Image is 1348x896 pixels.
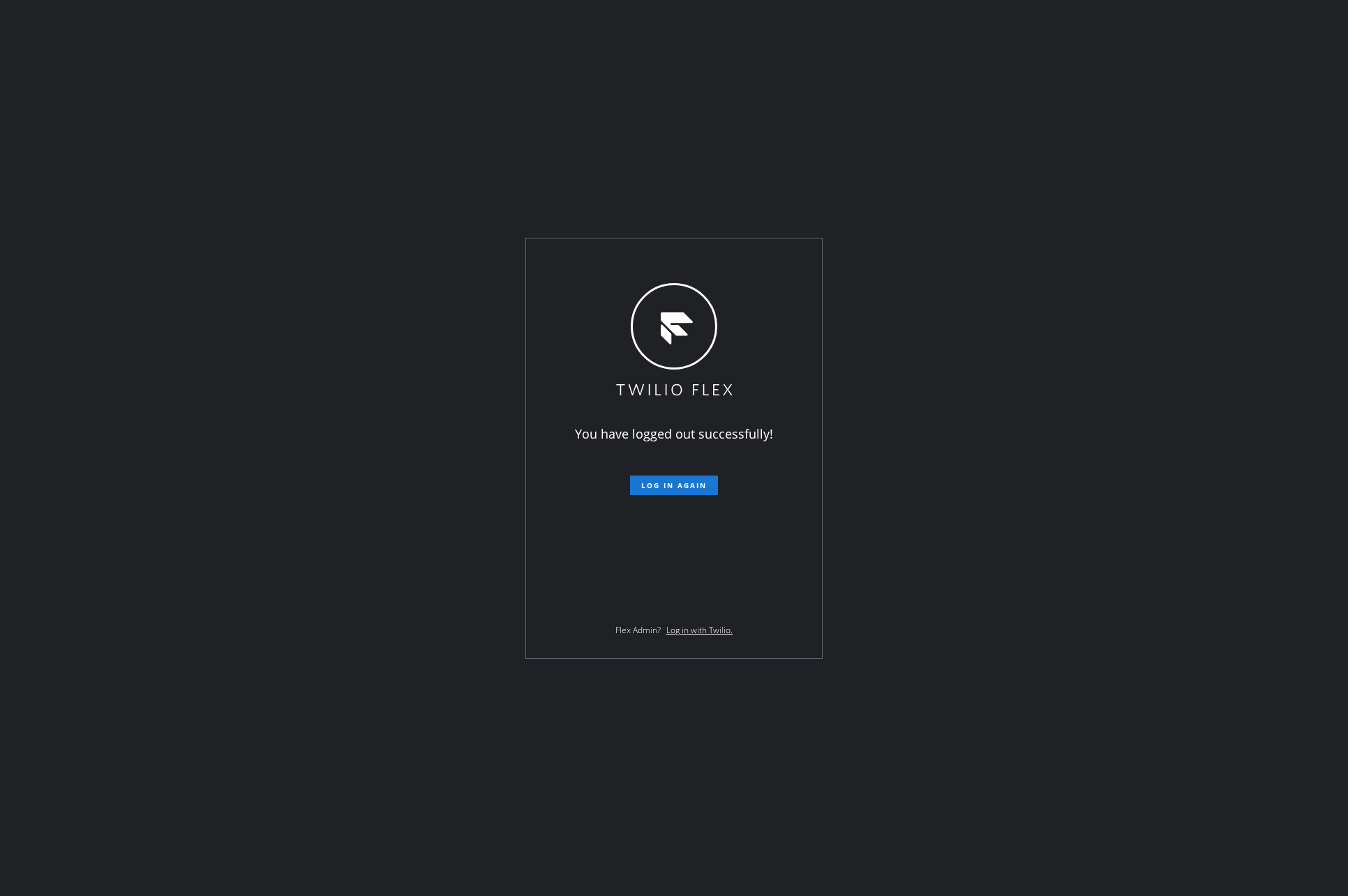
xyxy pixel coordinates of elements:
[575,425,773,442] span: You have logged out successfully!
[641,480,707,490] span: Log in again
[630,476,718,495] button: Log in again
[666,624,733,636] a: Log in with Twilio.
[615,624,661,636] span: Flex Admin?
